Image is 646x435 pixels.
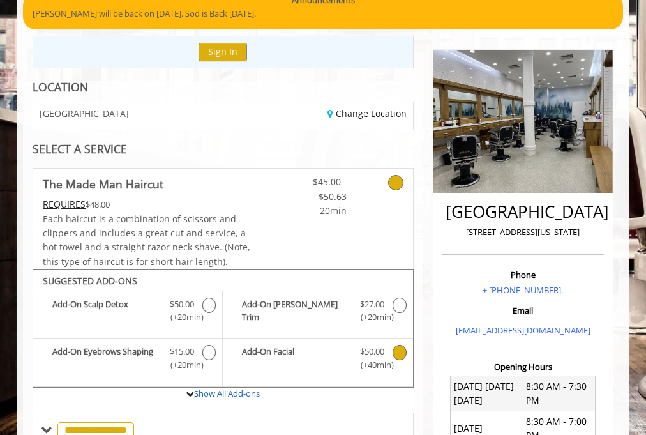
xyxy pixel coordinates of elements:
td: [DATE] [DATE] [DATE] [451,376,523,411]
label: Add-On Scalp Detox [40,298,216,328]
label: Add-On Facial [229,345,406,375]
b: Add-On [PERSON_NAME] Trim [242,298,352,324]
h3: Email [446,306,601,315]
span: (+20min ) [168,358,196,372]
p: [PERSON_NAME] will be back on [DATE]. Sod is Back [DATE]. [33,7,613,20]
span: (+20min ) [358,310,386,324]
h2: [GEOGRAPHIC_DATA] [446,202,601,221]
h3: Phone [446,270,601,279]
h3: Opening Hours [442,362,604,371]
label: Add-On Beard Trim [229,298,406,328]
div: SELECT A SERVICE [33,143,414,155]
span: [GEOGRAPHIC_DATA] [40,109,129,118]
a: [EMAIL_ADDRESS][DOMAIN_NAME] [456,324,590,336]
button: Sign In [199,43,247,61]
span: $45.00 - $50.63 [286,175,346,204]
a: + [PHONE_NUMBER]. [483,284,563,296]
span: 20min [286,204,346,218]
a: Change Location [327,107,407,119]
b: Add-On Eyebrows Shaping [52,345,161,372]
span: $50.00 [170,298,194,311]
span: $27.00 [360,298,384,311]
b: Add-On Scalp Detox [52,298,161,324]
div: The Made Man Haircut Add-onS [33,269,414,388]
span: $15.00 [170,345,194,358]
a: Show All Add-ons [194,388,260,399]
td: 8:30 AM - 7:30 PM [523,376,595,411]
span: This service needs some Advance to be paid before we block your appointment [43,198,86,210]
span: Each haircut is a combination of scissors and clippers and includes a great cut and service, a ho... [43,213,250,268]
b: LOCATION [33,79,88,95]
b: SUGGESTED ADD-ONS [43,275,137,287]
b: Add-On Facial [242,345,352,372]
span: $50.00 [360,345,384,358]
span: (+40min ) [358,358,386,372]
b: The Made Man Haircut [43,175,163,193]
span: (+20min ) [168,310,196,324]
div: $48.00 [43,197,255,211]
label: Add-On Eyebrows Shaping [40,345,216,375]
p: [STREET_ADDRESS][US_STATE] [446,225,601,239]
